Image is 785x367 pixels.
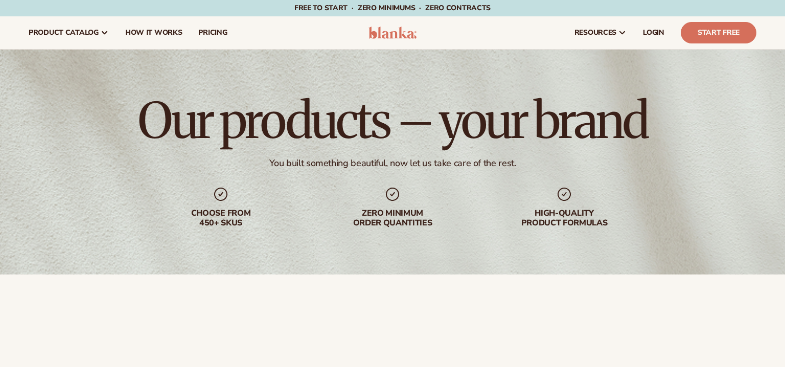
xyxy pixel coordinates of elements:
[155,209,286,228] div: Choose from 450+ Skus
[190,16,235,49] a: pricing
[574,29,616,37] span: resources
[294,3,491,13] span: Free to start · ZERO minimums · ZERO contracts
[635,16,673,49] a: LOGIN
[327,209,458,228] div: Zero minimum order quantities
[643,29,664,37] span: LOGIN
[499,209,630,228] div: High-quality product formulas
[29,29,99,37] span: product catalog
[368,27,417,39] img: logo
[20,16,117,49] a: product catalog
[198,29,227,37] span: pricing
[125,29,182,37] span: How It Works
[117,16,191,49] a: How It Works
[138,96,647,145] h1: Our products – your brand
[269,157,516,169] div: You built something beautiful, now let us take care of the rest.
[681,22,756,43] a: Start Free
[566,16,635,49] a: resources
